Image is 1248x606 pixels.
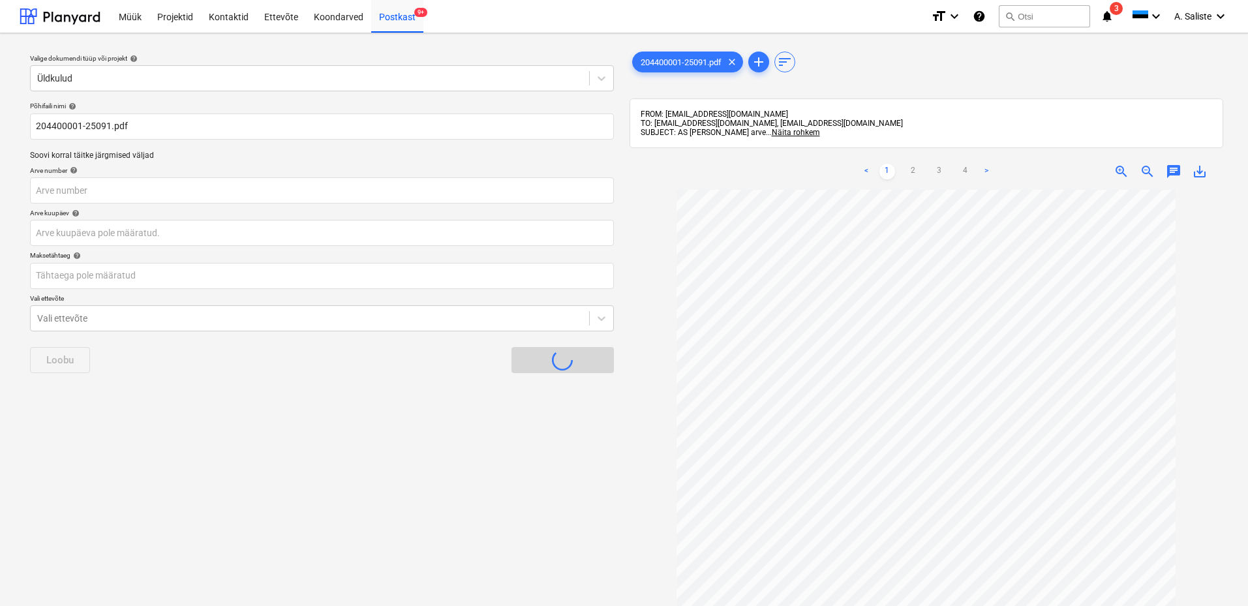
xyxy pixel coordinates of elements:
[70,252,81,260] span: help
[931,8,947,24] i: format_size
[641,119,903,128] span: TO: [EMAIL_ADDRESS][DOMAIN_NAME], [EMAIL_ADDRESS][DOMAIN_NAME]
[906,164,921,179] a: Page 2
[69,209,80,217] span: help
[1183,543,1248,606] iframe: Chat Widget
[1148,8,1164,24] i: keyboard_arrow_down
[1110,2,1123,15] span: 3
[772,128,820,137] span: Näita rohkem
[641,110,788,119] span: FROM: [EMAIL_ADDRESS][DOMAIN_NAME]
[30,102,614,110] div: Põhifaili nimi
[1166,164,1181,179] span: chat
[633,57,729,67] span: 204400001-25091.pdf
[30,294,614,305] p: Vali ettevõte
[1005,11,1015,22] span: search
[1192,164,1208,179] span: save_alt
[30,166,614,175] div: Arve number
[947,8,962,24] i: keyboard_arrow_down
[999,5,1090,27] button: Otsi
[1213,8,1228,24] i: keyboard_arrow_down
[30,114,614,140] input: Põhifaili nimi
[632,52,743,72] div: 204400001-25091.pdf
[127,55,138,63] span: help
[973,8,986,24] i: Abikeskus
[879,164,895,179] a: Page 1 is your current page
[30,220,614,246] input: Arve kuupäeva pole määratud.
[932,164,947,179] a: Page 3
[30,54,614,63] div: Valige dokumendi tüüp või projekt
[30,251,614,260] div: Maksetähtaeg
[1114,164,1129,179] span: zoom_in
[30,177,614,204] input: Arve number
[766,128,820,137] span: ...
[30,263,614,289] input: Tähtaega pole määratud
[751,54,767,70] span: add
[1140,164,1155,179] span: zoom_out
[1101,8,1114,24] i: notifications
[777,54,793,70] span: sort
[859,164,874,179] a: Previous page
[30,209,614,217] div: Arve kuupäev
[30,150,614,161] p: Soovi korral täitke järgmised väljad
[66,102,76,110] span: help
[724,54,740,70] span: clear
[67,166,78,174] span: help
[414,8,427,17] span: 9+
[641,128,766,137] span: SUBJECT: AS [PERSON_NAME] arve
[979,164,994,179] a: Next page
[958,164,973,179] a: Page 4
[1174,11,1211,22] span: A. Saliste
